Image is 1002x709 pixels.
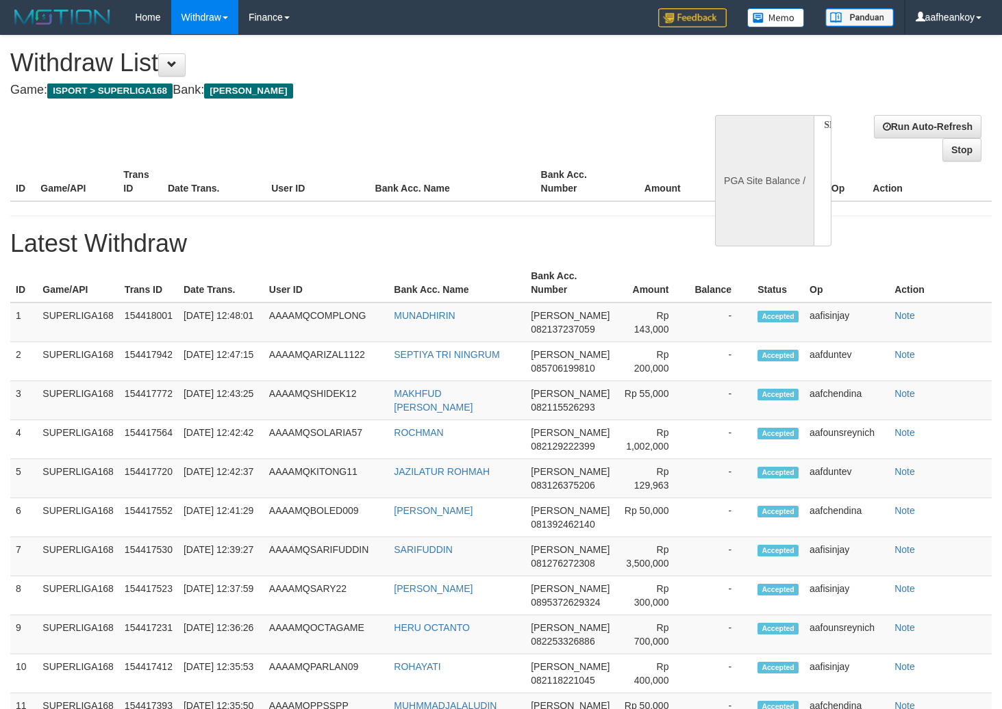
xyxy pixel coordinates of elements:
a: Stop [942,138,981,162]
td: [DATE] 12:47:15 [178,342,264,381]
td: - [689,654,752,693]
span: [PERSON_NAME] [531,310,610,321]
th: Game/API [35,162,118,201]
td: AAAAMQCOMPLONG [264,302,388,342]
span: [PERSON_NAME] [531,622,610,633]
img: panduan.png [825,8,894,27]
span: Accepted [757,545,799,556]
td: - [689,615,752,654]
a: Note [894,427,915,438]
td: 5 [10,459,37,498]
td: AAAAMQBOLED009 [264,498,388,537]
td: Rp 1,002,000 [615,420,689,459]
td: SUPERLIGA168 [37,459,119,498]
td: Rp 143,000 [615,302,689,342]
td: SUPERLIGA168 [37,576,119,615]
th: Amount [615,263,689,302]
td: 154417720 [119,459,178,498]
th: Op [804,263,889,302]
td: [DATE] 12:41:29 [178,498,264,537]
td: 2 [10,342,37,381]
th: Bank Acc. Number [536,162,618,201]
td: [DATE] 12:39:27 [178,537,264,576]
td: Rp 50,000 [615,498,689,537]
td: [DATE] 12:42:42 [178,420,264,459]
div: PGA Site Balance / [715,115,814,246]
td: AAAAMQOCTAGAME [264,615,388,654]
span: Accepted [757,584,799,595]
span: [PERSON_NAME] [204,83,292,99]
td: Rp 200,000 [615,342,689,381]
td: 154417564 [119,420,178,459]
td: SUPERLIGA168 [37,498,119,537]
h4: Game: Bank: [10,83,654,97]
td: 10 [10,654,37,693]
td: - [689,498,752,537]
td: [DATE] 12:37:59 [178,576,264,615]
td: AAAAMQSHIDEK12 [264,381,388,420]
td: 154417552 [119,498,178,537]
th: Amount [618,162,701,201]
h1: Withdraw List [10,49,654,77]
th: ID [10,263,37,302]
td: - [689,342,752,381]
td: - [689,420,752,459]
a: SEPTIYA TRI NINGRUM [394,349,499,360]
td: AAAAMQSOLARIA57 [264,420,388,459]
a: SARIFUDDIN [394,544,453,555]
a: HERU OCTANTO [394,622,470,633]
span: Accepted [757,467,799,478]
a: Note [894,349,915,360]
a: Note [894,505,915,516]
span: 082118221045 [531,675,594,686]
td: SUPERLIGA168 [37,537,119,576]
a: JAZILATUR ROHMAH [394,466,490,477]
td: 154417530 [119,537,178,576]
a: [PERSON_NAME] [394,505,473,516]
th: Date Trans. [178,263,264,302]
td: 8 [10,576,37,615]
span: 082115526293 [531,402,594,413]
td: SUPERLIGA168 [37,420,119,459]
a: Note [894,544,915,555]
a: MUNADHIRIN [394,310,455,321]
th: User ID [266,162,369,201]
td: aafduntev [804,459,889,498]
td: 7 [10,537,37,576]
td: Rp 300,000 [615,576,689,615]
th: User ID [264,263,388,302]
td: SUPERLIGA168 [37,615,119,654]
td: AAAAMQKITONG11 [264,459,388,498]
td: 1 [10,302,37,342]
td: [DATE] 12:36:26 [178,615,264,654]
td: 6 [10,498,37,537]
span: 082253326886 [531,636,594,647]
span: Accepted [757,350,799,361]
img: Button%20Memo.svg [747,8,805,27]
a: MAKHFUD [PERSON_NAME] [394,388,473,413]
td: AAAAMQARIZAL1122 [264,342,388,381]
td: aafisinjay [804,654,889,693]
span: [PERSON_NAME] [531,505,610,516]
span: [PERSON_NAME] [531,544,610,555]
td: AAAAMQSARY22 [264,576,388,615]
td: - [689,537,752,576]
span: Accepted [757,311,799,322]
span: 085706199810 [531,363,594,374]
td: - [689,459,752,498]
th: Bank Acc. Name [388,263,525,302]
img: Feedback.jpg [658,8,727,27]
td: [DATE] 12:42:37 [178,459,264,498]
th: Op [826,162,868,201]
th: Balance [689,263,752,302]
td: AAAAMQSARIFUDDIN [264,537,388,576]
th: Game/API [37,263,119,302]
span: 082129222399 [531,441,594,452]
span: [PERSON_NAME] [531,349,610,360]
td: 154417523 [119,576,178,615]
span: 0895372629324 [531,597,600,608]
a: Note [894,388,915,399]
td: Rp 55,000 [615,381,689,420]
th: Trans ID [119,263,178,302]
span: [PERSON_NAME] [531,466,610,477]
